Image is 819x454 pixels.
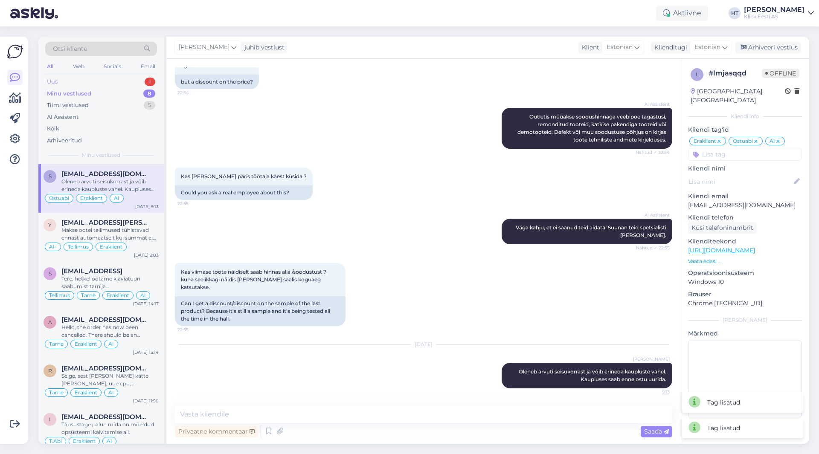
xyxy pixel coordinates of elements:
span: i [49,416,51,422]
div: Tag lisatud [707,424,740,433]
span: Saada [644,428,669,435]
p: Windows 10 [688,278,802,286]
span: AI [140,293,146,298]
span: Eraklient [694,139,716,144]
p: Kliendi telefon [688,213,802,222]
span: Tarne [81,293,96,298]
div: Tag lisatud [707,398,740,407]
span: [PERSON_NAME] [179,43,229,52]
div: Kõik [47,124,59,133]
span: Eraklient [100,244,122,249]
div: Web [71,61,86,72]
span: siimosalm1@gmail.com [61,170,150,178]
div: [DATE] 13:14 [133,349,159,356]
div: Klient [578,43,599,52]
div: [DATE] 11:50 [133,398,159,404]
span: Eraklient [75,341,97,347]
span: s [49,173,52,179]
a: [URL][DOMAIN_NAME] [688,246,755,254]
div: Oleneb arvuti seisukorrast ja võib erineda kaupluste vahel. Kaupluses saab enne ostu uurida. [61,178,159,193]
span: Tellimus [49,293,70,298]
span: sandramikko338@gmail.con [61,267,122,275]
div: Klienditugi [651,43,687,52]
img: Askly Logo [7,43,23,60]
span: AI Assistent [638,212,670,218]
p: Kliendi nimi [688,164,802,173]
p: Vaata edasi ... [688,257,802,265]
span: Tarne [49,341,64,347]
div: Hello, the order has now been cancelled. There should be an indication about it on your e-mail as... [61,324,159,339]
div: All [45,61,55,72]
div: Could you ask a real employee about this? [175,185,313,200]
div: Tiimi vestlused [47,101,89,110]
div: Socials [102,61,123,72]
span: Nähtud ✓ 22:55 [636,245,670,251]
span: Minu vestlused [82,151,120,159]
span: yuri.gavshin@gmail.com [61,219,150,226]
span: Estonian [607,43,633,52]
span: 22:54 [177,90,209,96]
p: Operatsioonisüsteem [688,269,802,278]
span: y [48,222,52,228]
span: Tellimus [68,244,89,249]
div: Email [139,61,157,72]
p: Klienditeekond [688,237,802,246]
div: Privaatne kommentaar [175,426,258,437]
div: [DATE] [175,341,672,348]
a: [PERSON_NAME]Klick Eesti AS [744,6,814,20]
span: Eraklient [107,293,129,298]
div: Tere, hetkel ootame klaviatuuri saabumist tarnija [GEOGRAPHIC_DATA]. Kui oleme klaviatuuri kätte ... [61,275,159,290]
span: avpvsop@gmail.com [61,316,150,324]
div: Aktiivne [656,6,708,21]
span: Oleneb arvuti seisukorrast ja võib erineda kaupluste vahel. Kaupluses saab enne ostu uurida. [519,368,668,382]
div: Makse ootel tellimused tühistavad ennast automaatselt kui summat ei laeku. [61,226,159,242]
span: Väga kahju, et ei saanud teid aidata! Suunan teid spetsialisti [PERSON_NAME]. [516,224,668,238]
span: AI Assistent [638,101,670,107]
span: Estonian [694,43,720,52]
span: realsandervaldur@gmail.com [61,364,150,372]
div: but a discount on the price? [175,75,259,89]
span: Ostuabi [733,139,753,144]
span: AI [107,439,112,444]
p: Kliendi email [688,192,802,201]
div: [GEOGRAPHIC_DATA], [GEOGRAPHIC_DATA] [691,87,785,105]
span: Ostuabi [49,196,69,201]
div: Uus [47,78,58,86]
div: [DATE] 9:13 [135,203,159,210]
div: 8 [143,90,155,98]
span: Eraklient [75,390,97,395]
span: Offline [762,69,799,78]
input: Lisa nimi [688,177,792,186]
p: Märkmed [688,329,802,338]
div: Arhiveeri vestlus [735,42,801,53]
span: Eraklient [80,196,103,201]
div: juhib vestlust [241,43,285,52]
span: Outletis müüakse soodushinnaga veebipoe tagastusi, remonditud tooteid, katkise pakendiga tooteid ... [517,113,668,143]
span: Nähtud ✓ 22:54 [636,149,670,156]
span: s [49,270,52,277]
div: Täpsustage palun mida on mõeldud opsüsteemi käivitamise all. [61,421,159,436]
span: 9:13 [638,389,670,395]
p: Chrome [TECHNICAL_ID] [688,299,802,308]
div: Can I get a discount/discount on the sample of the last product? Because it's still a sample and ... [175,296,346,326]
span: Otsi kliente [53,44,87,53]
div: Selge, sest [PERSON_NAME] kätte [PERSON_NAME], uue cpu, [PERSON_NAME] siis toiteplokki [61,372,159,387]
span: 22:55 [177,327,209,333]
span: 22:55 [177,200,209,207]
div: Minu vestlused [47,90,91,98]
span: Kas viimase toote näidiselt saab hinnas alla /soodustust ? kuna see ikkagi näidis [PERSON_NAME] s... [181,269,328,290]
div: [PERSON_NAME] [744,6,804,13]
div: [PERSON_NAME] [688,316,802,324]
div: [DATE] 14:17 [133,301,159,307]
span: AI [114,196,119,201]
p: [EMAIL_ADDRESS][DOMAIN_NAME] [688,201,802,210]
span: Tarne [49,390,64,395]
span: T.Abi [49,439,62,444]
span: AI [770,139,775,144]
input: Lisa tag [688,148,802,161]
div: Arhiveeritud [47,136,82,145]
span: l [696,71,699,78]
div: 1 [145,78,155,86]
div: [DATE] 9:03 [134,252,159,258]
span: a [48,319,52,325]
